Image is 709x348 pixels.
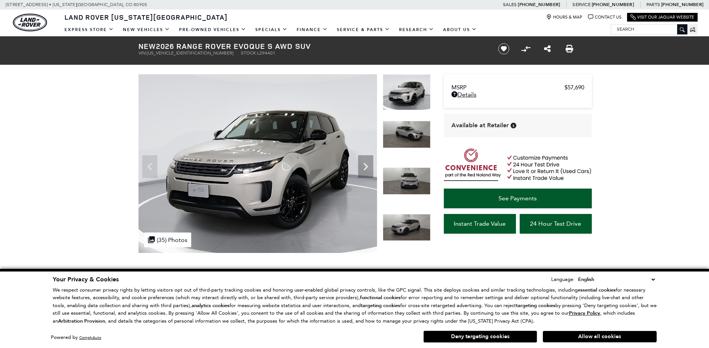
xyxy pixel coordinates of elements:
a: [PHONE_NUMBER] [518,2,560,8]
a: Print this New 2026 Range Rover Evoque S AWD SUV [566,44,573,53]
a: Land Rover [US_STATE][GEOGRAPHIC_DATA] [60,12,232,22]
img: New 2026 Seoul Pearl Silver Land Rover S image 3 [383,167,431,195]
span: VIN: [138,50,147,56]
div: Language: [551,277,575,282]
a: Details [451,91,584,98]
a: Instant Trade Value [444,214,516,234]
a: Pre-Owned Vehicles [174,23,251,36]
img: Land Rover [13,14,47,31]
strong: New [138,41,156,51]
span: [US_VEHICLE_IDENTIFICATION_NUMBER] [147,50,233,56]
div: Powered by [51,335,101,340]
div: (35) Photos [144,233,191,247]
button: Deny targeting cookies [423,331,537,343]
div: Vehicle is in stock and ready for immediate delivery. Due to demand, availability is subject to c... [511,123,516,128]
span: 24 Hour Test Drive [530,220,581,227]
select: Language Select [576,275,657,284]
h1: 2026 Range Rover Evoque S AWD SUV [138,42,486,50]
a: Visit Our Jaguar Website [630,14,694,20]
span: Available at Retailer [451,121,509,130]
span: Land Rover [US_STATE][GEOGRAPHIC_DATA] [64,12,228,22]
input: Search [611,25,687,34]
span: Stock: [241,50,257,56]
a: Finance [292,23,332,36]
a: MSRP $57,690 [451,84,584,91]
span: Sales [503,2,517,7]
a: 24 Hour Test Drive [520,214,592,234]
a: Contact Us [588,14,621,20]
button: Allow all cookies [543,331,657,342]
a: New Vehicles [118,23,174,36]
a: See Payments [444,189,592,208]
strong: Arbitration Provision [58,318,105,325]
nav: Main Navigation [60,23,481,36]
a: EXPRESS STORE [60,23,118,36]
span: See Payments [498,195,537,202]
span: Instant Trade Value [454,220,506,227]
a: About Us [439,23,481,36]
a: Hours & Map [546,14,582,20]
strong: essential cookies [578,287,616,293]
a: Specials [251,23,292,36]
span: Service [572,2,590,7]
span: MSRP [451,84,564,91]
u: Privacy Policy [569,310,600,317]
span: L294401 [257,50,275,56]
button: Compare vehicle [520,43,531,55]
img: New 2026 Seoul Pearl Silver Land Rover S image 2 [383,121,431,148]
a: Service & Parts [332,23,395,36]
strong: functional cookies [360,294,401,301]
img: New 2026 Seoul Pearl Silver Land Rover S image 1 [138,74,377,253]
img: New 2026 Seoul Pearl Silver Land Rover S image 1 [383,74,431,110]
p: We respect consumer privacy rights by letting visitors opt out of third-party tracking cookies an... [53,286,657,325]
a: Privacy Policy [569,310,600,316]
strong: analytics cookies [192,302,230,309]
div: Next [358,155,373,178]
a: ComplyAuto [79,335,101,340]
img: New 2026 Seoul Pearl Silver Land Rover S image 4 [383,214,431,241]
a: [PHONE_NUMBER] [661,2,703,8]
a: Research [395,23,439,36]
a: Share this New 2026 Range Rover Evoque S AWD SUV [544,44,551,53]
strong: targeting cookies [516,302,555,309]
a: land-rover [13,14,47,31]
strong: targeting cookies [361,302,400,309]
span: Your Privacy & Cookies [53,275,119,284]
button: Save vehicle [495,43,512,55]
span: $57,690 [564,84,584,91]
span: Parts [646,2,660,7]
a: [PHONE_NUMBER] [592,2,634,8]
a: [STREET_ADDRESS] • [US_STATE][GEOGRAPHIC_DATA], CO 80905 [6,2,147,7]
